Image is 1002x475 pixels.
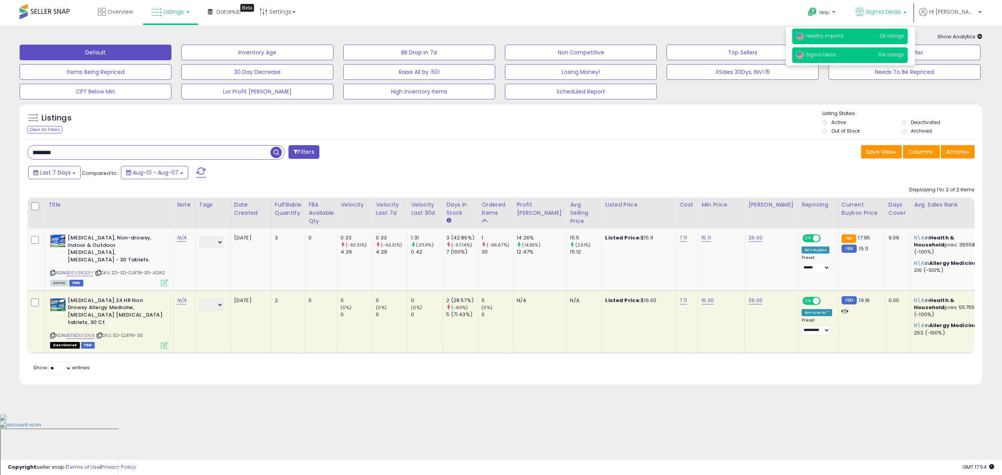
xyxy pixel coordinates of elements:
[859,245,868,252] span: 15.11
[861,145,902,158] button: Save View
[82,169,118,177] span: Compared to:
[575,242,591,248] small: (2.51%)
[199,201,227,209] div: Tags
[451,304,468,311] small: (-60%)
[937,33,982,40] span: Show Analytics
[914,234,925,241] span: N\A
[505,64,657,80] button: Losing Money!
[819,9,830,16] span: Help
[446,248,478,255] div: 7 (100%)
[858,234,870,241] span: 17.95
[914,322,991,336] p: in prev: 253 (-100%)
[343,45,495,60] button: BB Drop in 7d
[195,198,231,229] th: CSV column name: cust_attr_1_Tags
[177,297,186,304] a: N/A
[346,242,366,248] small: (-92.31%)
[679,234,687,242] a: 7.11
[95,270,166,276] span: | SKU: SD-SD-CLRTN-30-ASIN2
[341,297,372,304] div: 0
[748,297,762,304] a: 29.00
[605,297,670,304] div: $16.00
[842,296,857,304] small: FBM
[605,234,641,241] b: Listed Price:
[481,304,492,311] small: (0%)
[41,113,72,124] h5: Listings
[919,8,982,25] a: Hi [PERSON_NAME]
[914,259,925,267] span: N\A
[275,234,299,241] div: 3
[879,32,904,39] span: 28 listings
[376,297,407,304] div: 0
[748,201,795,209] div: [PERSON_NAME]
[522,242,540,248] small: (14.35%)
[411,201,440,217] div: Velocity Last 30d
[667,64,818,80] button: XSales 30Dys, INV>15
[308,297,331,304] div: 0
[376,311,407,318] div: 0
[888,297,905,304] div: 0.00
[50,234,66,247] img: 51KUQB1HtvL._SL40_.jpg
[40,169,71,176] span: Last 7 Days
[605,234,670,241] div: $15.11
[446,201,475,217] div: Days In Stock
[866,8,901,16] span: Sigma Deals
[796,51,836,58] span: Sigma Deals
[181,84,333,99] button: Lor Profit [PERSON_NAME]
[481,201,510,217] div: Ordered Items
[177,201,192,209] div: Note
[20,84,171,99] button: CPT Below Min
[842,234,856,243] small: FBA
[914,234,954,248] span: Health & Household
[929,322,977,329] span: Allergy Medicine
[50,342,80,349] span: All listings that are unavailable for purchase on Amazon for any reason other than out-of-stock
[802,318,832,335] div: Preset:
[701,297,714,304] a: 16.00
[411,248,443,255] div: 0.42
[341,311,372,318] div: 0
[376,304,387,311] small: (0%)
[481,311,513,318] div: 0
[177,234,186,242] a: N/A
[181,45,333,60] button: Inventory Age
[181,64,333,80] button: 30 Day Decrease
[234,201,268,217] div: Date Created
[570,248,602,255] div: 15.12
[505,45,657,60] button: Non Competitive
[481,248,513,255] div: 30
[914,201,993,209] div: Avg. Sales Rank
[802,255,832,273] div: Preset:
[341,234,372,241] div: 0.33
[914,297,954,311] span: Health & Household
[929,8,976,16] span: Hi [PERSON_NAME]
[50,234,168,285] div: ASIN:
[96,332,143,338] span: | SKU: SD-CLRTN-30
[914,234,991,256] p: in prev: 39558 (-100%)
[133,169,178,176] span: Aug-01 - Aug-07
[605,201,673,209] div: Listed Price
[570,201,598,225] div: Avg Selling Price
[234,234,265,241] div: [DATE]
[411,234,443,241] div: 1.31
[570,234,602,241] div: 15.5
[914,260,991,274] p: in prev: 210 (-100%)
[517,201,563,217] div: Profit [PERSON_NAME]
[831,119,846,126] label: Active
[820,297,832,304] span: OFF
[50,297,168,348] div: ASIN:
[796,32,843,39] span: Healthy Imports
[20,45,171,60] button: Default
[802,201,835,209] div: Repricing
[27,126,62,133] div: Clear All Filters
[888,201,907,217] div: Days Cover
[878,51,904,58] span: 614 listings
[888,234,905,241] div: 9.09
[341,201,369,209] div: Velocity
[446,234,478,241] div: 3 (42.86%)
[50,297,66,313] img: 517IE402jHL._SL40_.jpg
[796,51,804,59] img: usa.png
[341,248,372,255] div: 4.29
[829,64,980,80] button: Needs To Be Repriced
[81,342,95,349] span: FBM
[911,128,932,134] label: Archived
[446,217,451,224] small: Days In Stock.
